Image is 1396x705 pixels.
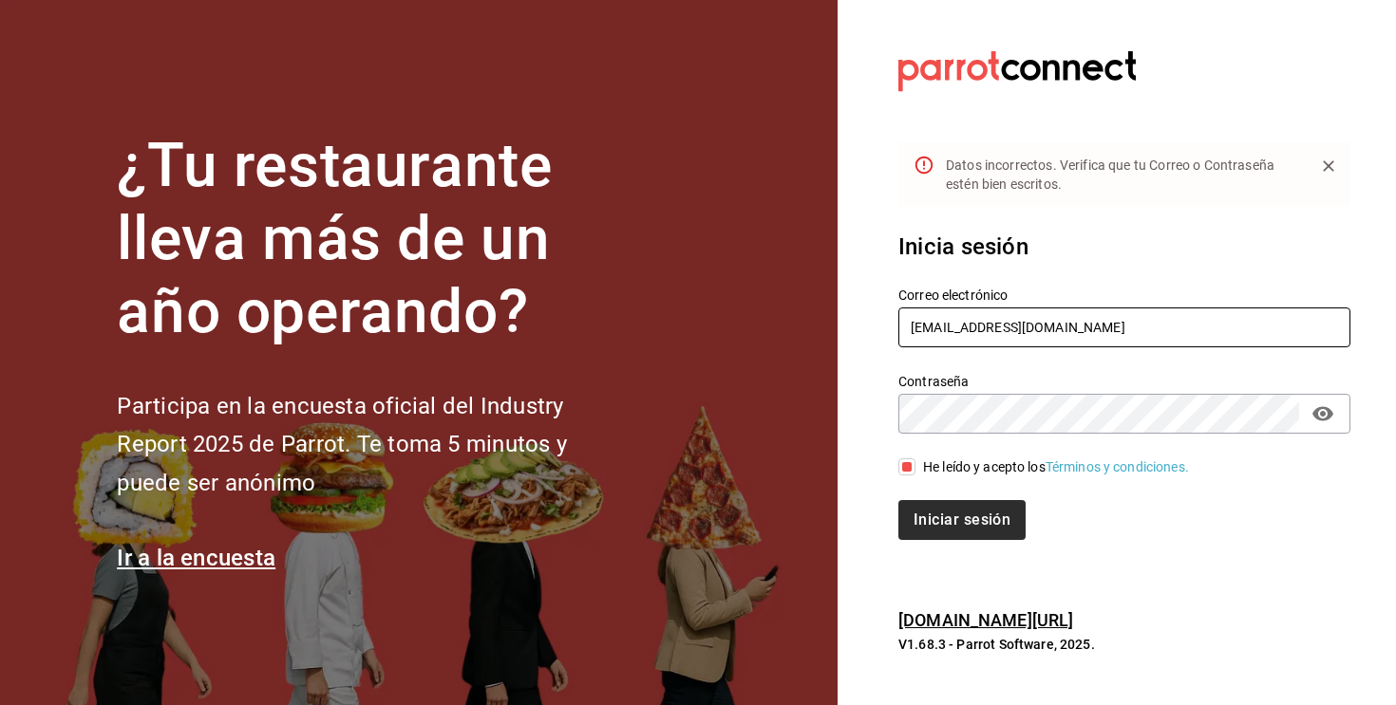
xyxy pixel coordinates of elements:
[117,387,630,503] h2: Participa en la encuesta oficial del Industry Report 2025 de Parrot. Te toma 5 minutos y puede se...
[898,375,1350,388] label: Contraseña
[117,130,630,348] h1: ¿Tu restaurante lleva más de un año operando?
[898,500,1026,540] button: Iniciar sesión
[117,545,275,571] a: Ir a la encuesta
[898,230,1350,264] h3: Inicia sesión
[1046,459,1189,474] a: Términos y condiciones.
[898,307,1350,347] input: Ingresa tu correo electrónico
[898,610,1073,630] a: [DOMAIN_NAME][URL]
[898,288,1350,302] label: Correo electrónico
[1307,398,1339,430] button: passwordField
[946,148,1299,201] div: Datos incorrectos. Verifica que tu Correo o Contraseña estén bien escritos.
[1314,152,1343,180] button: Close
[898,635,1350,654] p: V1.68.3 - Parrot Software, 2025.
[923,457,1189,477] div: He leído y acepto los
